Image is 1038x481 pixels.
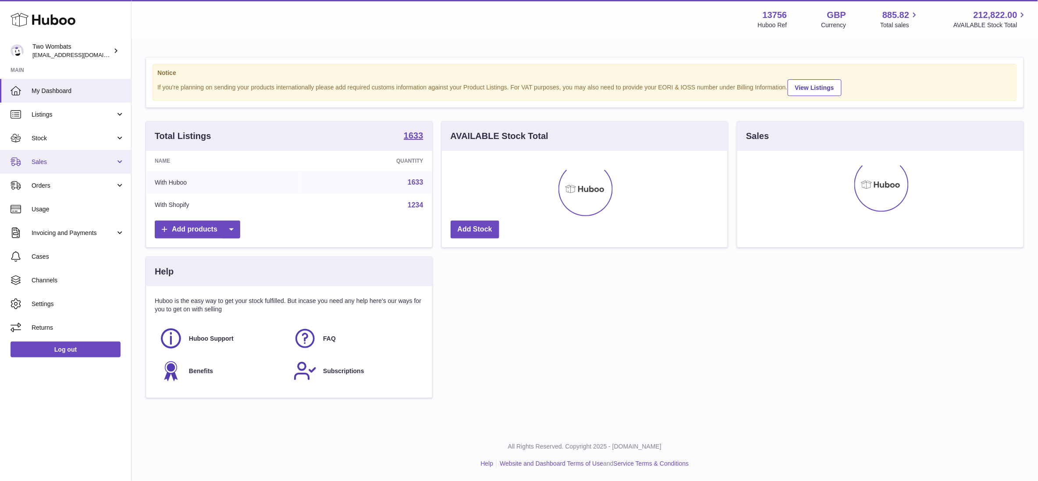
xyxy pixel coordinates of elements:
[827,9,846,21] strong: GBP
[497,460,689,468] li: and
[500,460,603,467] a: Website and Dashboard Terms of Use
[32,158,115,166] span: Sales
[614,460,689,467] a: Service Terms & Conditions
[788,79,842,96] a: View Listings
[155,266,174,278] h3: Help
[159,359,284,383] a: Benefits
[763,9,787,21] strong: 13756
[32,324,124,332] span: Returns
[32,253,124,261] span: Cases
[32,43,111,59] div: Two Wombats
[32,276,124,285] span: Channels
[32,110,115,119] span: Listings
[32,134,115,143] span: Stock
[451,130,548,142] h3: AVAILABLE Stock Total
[189,335,234,343] span: Huboo Support
[189,367,213,375] span: Benefits
[882,9,909,21] span: 885.82
[155,221,240,239] a: Add products
[32,229,115,237] span: Invoicing and Payments
[159,327,284,350] a: Huboo Support
[323,335,336,343] span: FAQ
[408,178,423,186] a: 1633
[32,182,115,190] span: Orders
[404,131,423,142] a: 1633
[139,442,1031,451] p: All Rights Reserved. Copyright 2025 - [DOMAIN_NAME]
[155,297,423,314] p: Huboo is the easy way to get your stock fulfilled. But incase you need any help here's our ways f...
[746,130,769,142] h3: Sales
[32,51,129,58] span: [EMAIL_ADDRESS][DOMAIN_NAME]
[157,78,1012,96] div: If you're planning on sending your products internationally please add required customs informati...
[408,201,423,209] a: 1234
[11,342,121,357] a: Log out
[157,69,1012,77] strong: Notice
[880,21,919,29] span: Total sales
[404,131,423,140] strong: 1633
[953,21,1027,29] span: AVAILABLE Stock Total
[821,21,846,29] div: Currency
[974,9,1017,21] span: 212,822.00
[451,221,499,239] a: Add Stock
[293,359,419,383] a: Subscriptions
[32,205,124,214] span: Usage
[300,151,432,171] th: Quantity
[758,21,787,29] div: Huboo Ref
[32,87,124,95] span: My Dashboard
[481,460,494,467] a: Help
[323,367,364,375] span: Subscriptions
[146,151,300,171] th: Name
[146,194,300,217] td: With Shopify
[293,327,419,350] a: FAQ
[32,300,124,308] span: Settings
[953,9,1027,29] a: 212,822.00 AVAILABLE Stock Total
[146,171,300,194] td: With Huboo
[11,44,24,57] img: cormac@twowombats.com
[155,130,211,142] h3: Total Listings
[880,9,919,29] a: 885.82 Total sales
